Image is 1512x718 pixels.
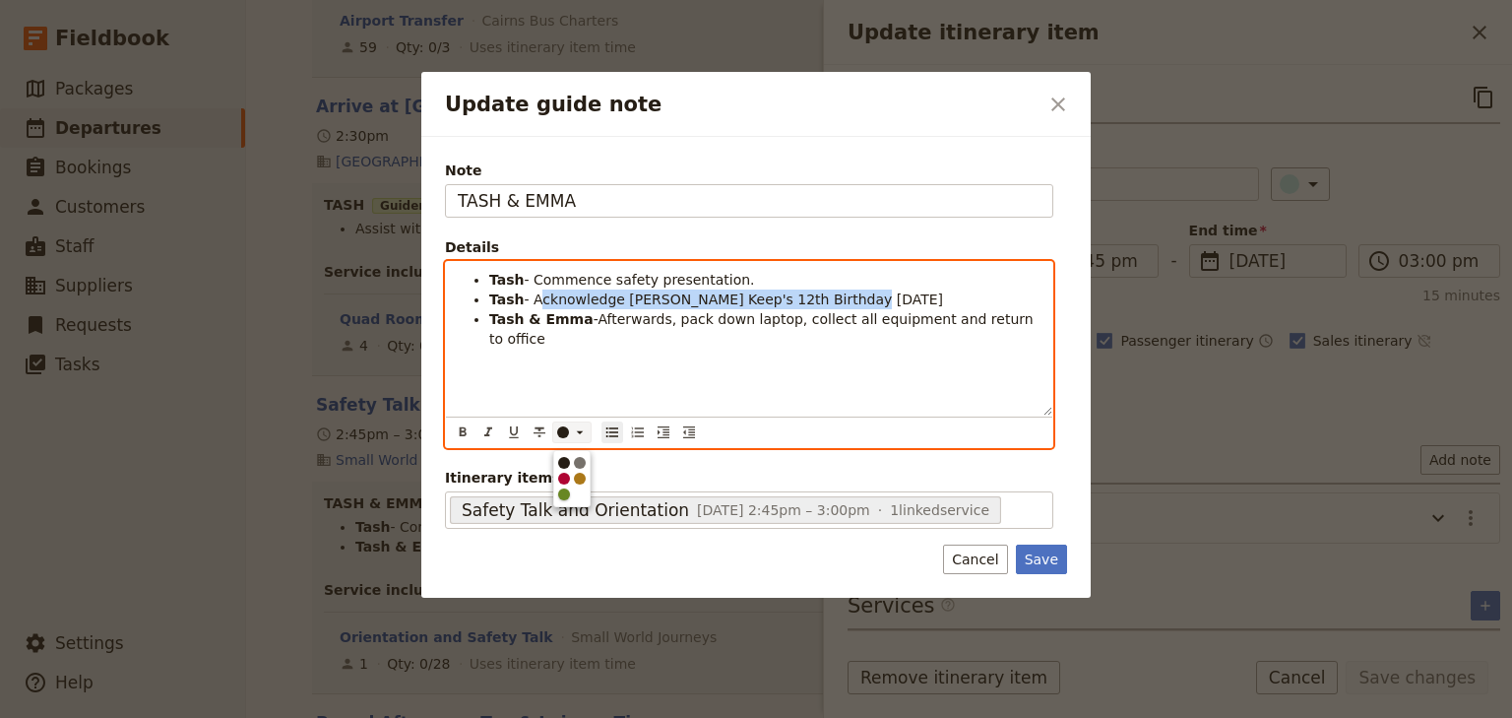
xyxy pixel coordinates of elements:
[452,422,473,443] button: Format bold
[445,468,1053,488] span: Itinerary items
[601,422,623,443] button: Bulleted list
[489,272,525,288] strong: Tash
[503,422,525,443] button: Format underline
[555,424,595,440] div: ​
[445,161,1053,180] span: Note
[445,90,1038,119] h2: Update guide note
[678,422,700,443] button: Decrease indent
[477,422,499,443] button: Format italic
[552,422,592,443] button: ​
[529,422,550,443] button: Format strikethrough
[653,422,674,443] button: Increase indent
[1016,545,1067,574] button: Save
[445,184,1053,218] input: Note
[525,292,944,307] span: - Acknowledge [PERSON_NAME] Keep's 12th Birthday [DATE]
[462,498,689,522] span: Safety Talk and Orientation
[1041,88,1075,121] button: Close dialog
[697,502,870,518] span: [DATE] 2:45pm – 3:00pm
[878,500,989,520] span: 1 linked service
[489,311,594,327] strong: Tash & Emma
[525,272,755,288] span: - Commence safety presentation.
[445,237,1053,257] div: Details
[627,422,649,443] button: Numbered list
[943,545,1007,574] button: Cancel
[489,311,1038,347] span: -Afterwards, pack down laptop, collect all equipment and return to office
[489,292,525,307] strong: Tash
